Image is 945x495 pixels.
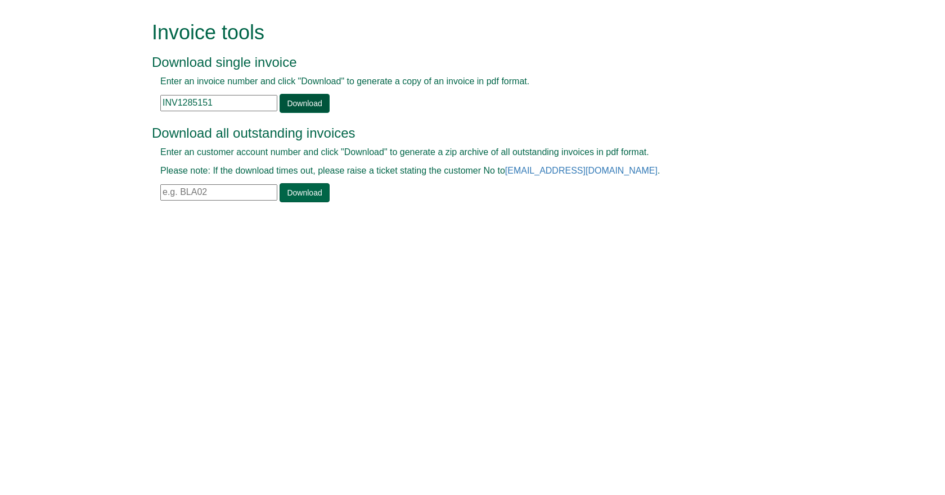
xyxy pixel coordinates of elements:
[152,55,768,70] h3: Download single invoice
[160,165,759,178] p: Please note: If the download times out, please raise a ticket stating the customer No to .
[160,75,759,88] p: Enter an invoice number and click "Download" to generate a copy of an invoice in pdf format.
[160,146,759,159] p: Enter an customer account number and click "Download" to generate a zip archive of all outstandin...
[160,184,277,201] input: e.g. BLA02
[152,21,768,44] h1: Invoice tools
[280,94,329,113] a: Download
[280,183,329,202] a: Download
[160,95,277,111] input: e.g. INV1234
[152,126,768,140] h3: Download all outstanding invoices
[505,166,658,175] a: [EMAIL_ADDRESS][DOMAIN_NAME]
